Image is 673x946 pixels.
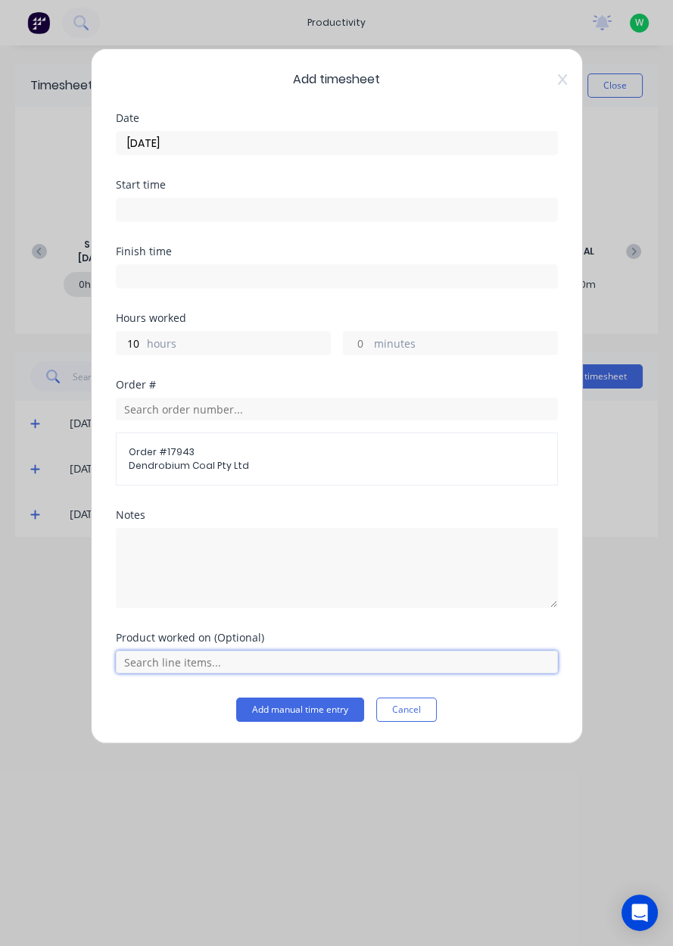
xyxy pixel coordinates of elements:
input: Search order number... [116,398,558,420]
div: Start time [116,180,558,190]
label: minutes [374,336,557,354]
div: Finish time [116,246,558,257]
span: Add timesheet [116,70,558,89]
div: Product worked on (Optional) [116,632,558,643]
input: 0 [344,332,370,354]
div: Order # [116,379,558,390]
input: 0 [117,332,143,354]
div: Date [116,113,558,123]
div: Notes [116,510,558,520]
button: Cancel [376,698,437,722]
div: Hours worked [116,313,558,323]
label: hours [147,336,330,354]
span: Dendrobium Coal Pty Ltd [129,459,545,473]
input: Search line items... [116,651,558,673]
span: Order # 17943 [129,445,545,459]
button: Add manual time entry [236,698,364,722]
div: Open Intercom Messenger [622,894,658,931]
